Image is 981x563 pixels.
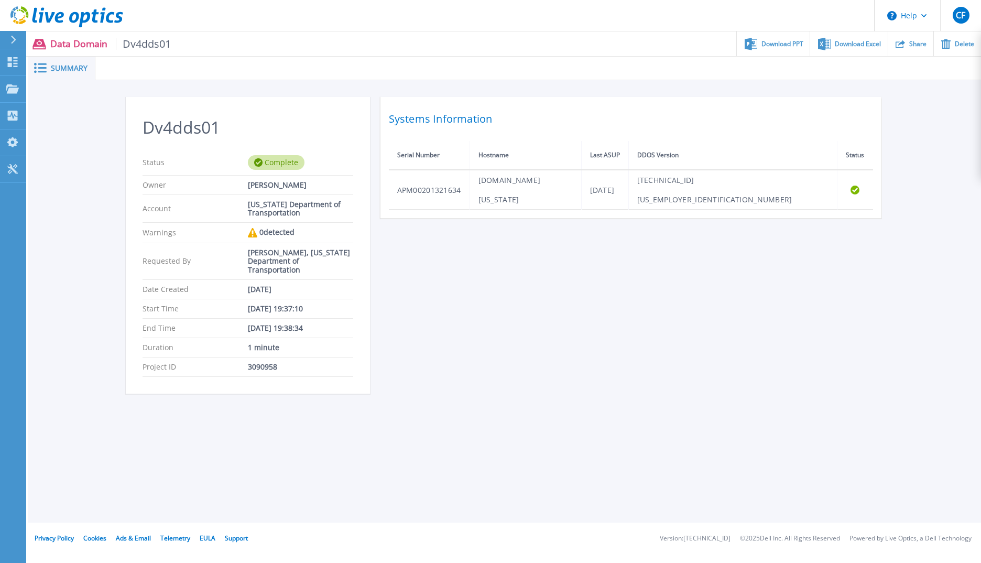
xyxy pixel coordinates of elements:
[849,535,972,542] li: Powered by Live Optics, a Dell Technology
[248,181,353,189] div: [PERSON_NAME]
[835,41,881,47] span: Download Excel
[225,534,248,543] a: Support
[248,155,304,170] div: Complete
[35,534,74,543] a: Privacy Policy
[837,141,873,170] th: Status
[143,248,248,274] p: Requested By
[248,200,353,217] div: [US_STATE] Department of Transportation
[116,38,171,50] span: Dv4dds01
[143,228,248,237] p: Warnings
[389,141,470,170] th: Serial Number
[740,535,840,542] li: © 2025 Dell Inc. All Rights Reserved
[248,248,353,274] div: [PERSON_NAME], [US_STATE] Department of Transportation
[581,141,628,170] th: Last ASUP
[248,363,353,371] div: 3090958
[143,285,248,294] p: Date Created
[143,200,248,217] p: Account
[470,141,581,170] th: Hostname
[116,534,151,543] a: Ads & Email
[470,170,581,210] td: [DOMAIN_NAME][US_STATE]
[200,534,215,543] a: EULA
[143,343,248,352] p: Duration
[909,41,926,47] span: Share
[761,41,803,47] span: Download PPT
[50,38,171,50] p: Data Domain
[143,118,353,137] h2: Dv4dds01
[660,535,731,542] li: Version: [TECHNICAL_ID]
[628,141,837,170] th: DDOS Version
[955,41,974,47] span: Delete
[248,285,353,294] div: [DATE]
[248,343,353,352] div: 1 minute
[628,170,837,210] td: [TECHNICAL_ID][US_EMPLOYER_IDENTIFICATION_NUMBER]
[51,64,88,72] span: Summary
[160,534,190,543] a: Telemetry
[389,110,873,128] h2: Systems Information
[143,363,248,371] p: Project ID
[581,170,628,210] td: [DATE]
[956,11,965,19] span: CF
[143,181,248,189] p: Owner
[389,170,470,210] td: APM00201321634
[248,324,353,332] div: [DATE] 19:38:34
[248,228,353,237] div: 0 detected
[143,324,248,332] p: End Time
[143,155,248,170] p: Status
[143,305,248,313] p: Start Time
[248,305,353,313] div: [DATE] 19:37:10
[83,534,106,543] a: Cookies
